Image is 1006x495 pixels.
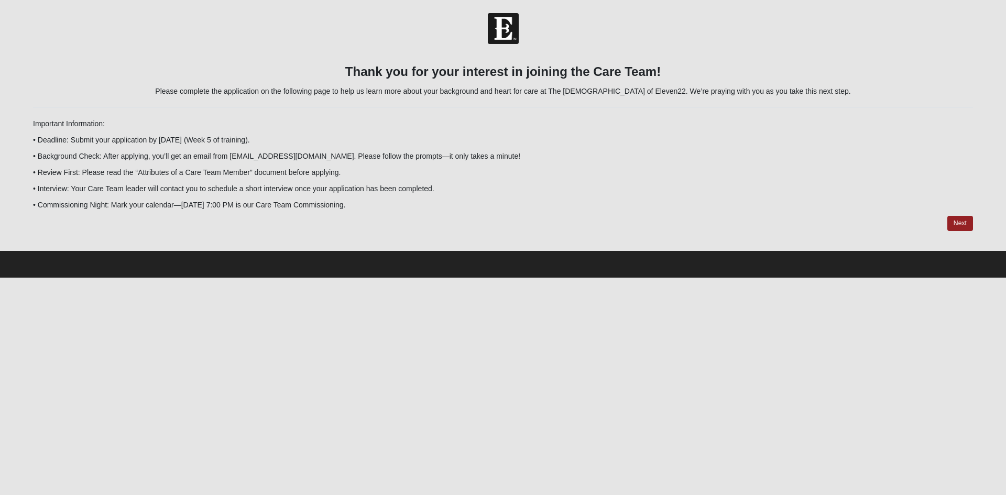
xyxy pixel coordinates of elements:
[33,167,973,178] p: • Review First: Please read the “Attributes of a Care Team Member” document before applying.
[33,151,973,162] p: • Background Check: After applying, you’ll get an email from [EMAIL_ADDRESS][DOMAIN_NAME]. Please...
[33,183,973,194] p: • Interview: Your Care Team leader will contact you to schedule a short interview once your appli...
[33,135,973,146] p: • Deadline: Submit your application by [DATE] (Week 5 of training).
[947,216,973,231] a: Next
[33,86,973,97] p: Please complete the application on the following page to help us learn more about your background...
[488,13,519,44] img: Church of Eleven22 Logo
[33,119,105,128] span: Important Information:
[33,64,973,80] h3: Thank you for your interest in joining the Care Team!
[33,200,973,211] p: • Commissioning Night: Mark your calendar—[DATE] 7:00 PM is our Care Team Commissioning.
